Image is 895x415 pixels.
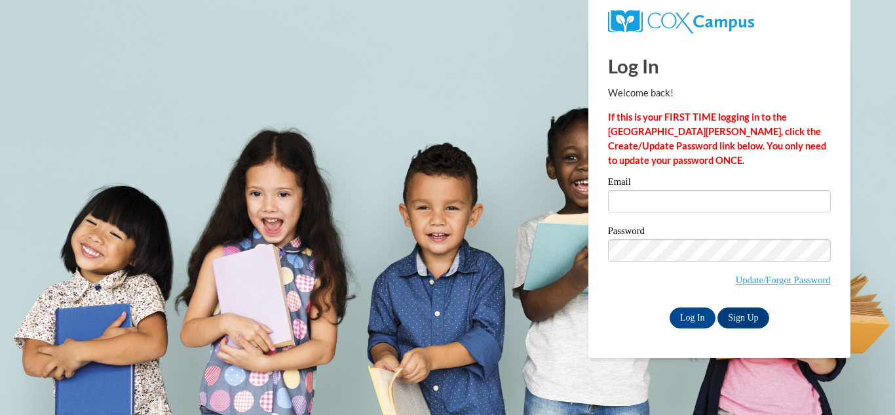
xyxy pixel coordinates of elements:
[670,307,715,328] input: Log In
[608,10,754,33] img: COX Campus
[717,307,769,328] a: Sign Up
[608,111,826,166] strong: If this is your FIRST TIME logging in to the [GEOGRAPHIC_DATA][PERSON_NAME], click the Create/Upd...
[608,226,831,239] label: Password
[736,275,831,285] a: Update/Forgot Password
[608,52,831,79] h1: Log In
[608,177,831,190] label: Email
[608,15,754,26] a: COX Campus
[608,86,831,100] p: Welcome back!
